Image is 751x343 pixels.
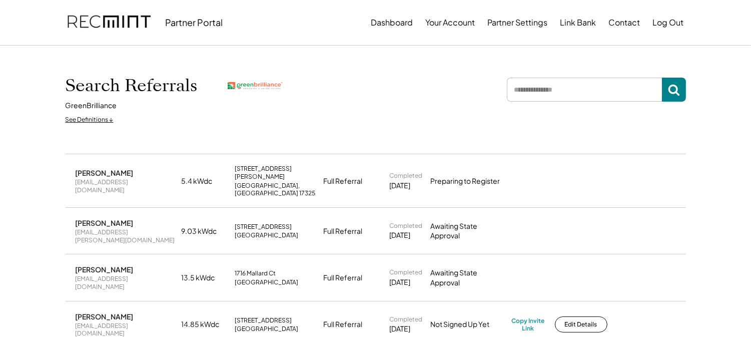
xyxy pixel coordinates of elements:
[431,319,506,329] div: Not Signed Up Yet
[28,16,49,24] div: v 4.0.25
[166,17,223,28] div: Partner Portal
[182,226,229,236] div: 9.03 kWdc
[76,228,176,244] div: [EMAIL_ADDRESS][PERSON_NAME][DOMAIN_NAME]
[488,13,548,33] button: Partner Settings
[390,324,411,334] div: [DATE]
[76,275,176,290] div: [EMAIL_ADDRESS][DOMAIN_NAME]
[235,223,292,231] div: [STREET_ADDRESS]
[235,269,276,277] div: 1716 Mallard Ct
[76,265,134,274] div: [PERSON_NAME]
[431,176,506,186] div: Preparing to Register
[228,82,283,90] img: greenbrilliance.png
[100,58,108,66] img: tab_keywords_by_traffic_grey.svg
[66,116,114,124] div: See Definitions ↓
[390,277,411,287] div: [DATE]
[111,59,169,66] div: Keywords by Traffic
[16,26,24,34] img: website_grey.svg
[66,101,117,111] div: GreenBrilliance
[16,16,24,24] img: logo_orange.svg
[371,13,413,33] button: Dashboard
[390,315,423,323] div: Completed
[235,165,318,180] div: [STREET_ADDRESS][PERSON_NAME]
[235,231,299,239] div: [GEOGRAPHIC_DATA]
[66,75,198,96] h1: Search Referrals
[324,319,363,329] div: Full Referral
[390,222,423,230] div: Completed
[653,13,684,33] button: Log Out
[512,317,545,332] div: Copy Invite Link
[76,178,176,194] div: [EMAIL_ADDRESS][DOMAIN_NAME]
[235,325,299,333] div: [GEOGRAPHIC_DATA]
[390,181,411,191] div: [DATE]
[26,26,110,34] div: Domain: [DOMAIN_NAME]
[324,273,363,283] div: Full Referral
[555,316,607,332] button: Edit Details
[390,268,423,276] div: Completed
[324,176,363,186] div: Full Referral
[182,273,229,283] div: 13.5 kWdc
[390,172,423,180] div: Completed
[76,312,134,321] div: [PERSON_NAME]
[560,13,596,33] button: Link Bank
[182,319,229,329] div: 14.85 kWdc
[76,322,176,337] div: [EMAIL_ADDRESS][DOMAIN_NAME]
[235,316,292,324] div: [STREET_ADDRESS]
[390,230,411,240] div: [DATE]
[76,218,134,227] div: [PERSON_NAME]
[431,268,506,287] div: Awaiting State Approval
[182,176,229,186] div: 5.4 kWdc
[38,59,90,66] div: Domain Overview
[235,278,299,286] div: [GEOGRAPHIC_DATA]
[76,168,134,177] div: [PERSON_NAME]
[426,13,475,33] button: Your Account
[27,58,35,66] img: tab_domain_overview_orange.svg
[609,13,640,33] button: Contact
[431,221,506,241] div: Awaiting State Approval
[68,6,151,40] img: recmint-logotype%403x.png
[324,226,363,236] div: Full Referral
[235,182,318,197] div: [GEOGRAPHIC_DATA], [GEOGRAPHIC_DATA] 17325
